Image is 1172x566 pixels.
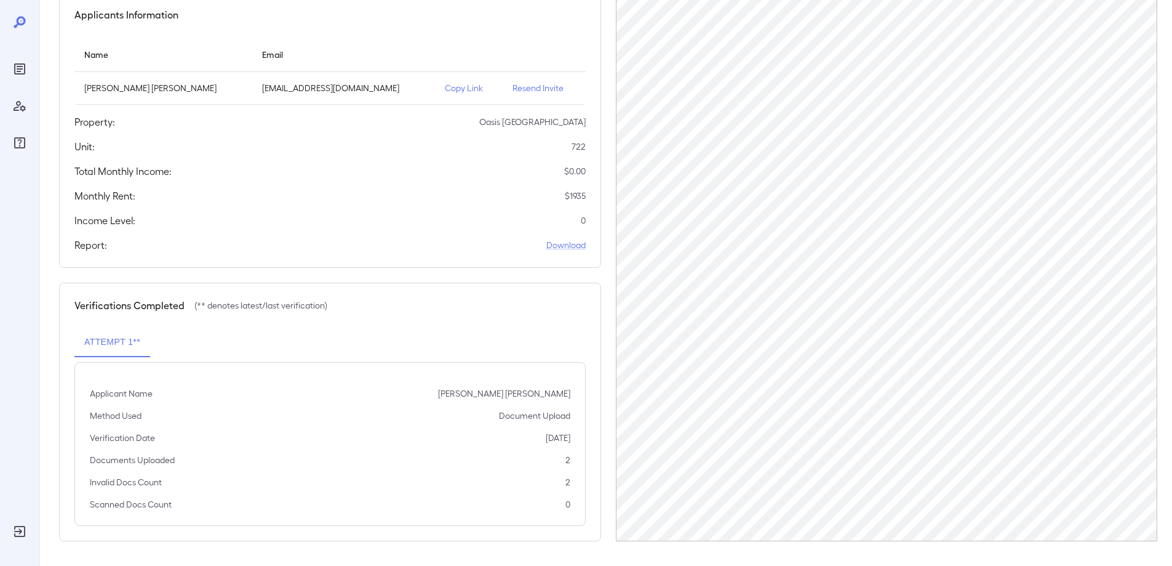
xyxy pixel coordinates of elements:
[74,115,115,129] h5: Property:
[564,165,586,177] p: $ 0.00
[90,498,172,511] p: Scanned Docs Count
[74,328,150,357] button: Attempt 1**
[194,299,327,312] p: (** denotes latest/last verification)
[90,432,155,444] p: Verification Date
[546,432,570,444] p: [DATE]
[74,188,135,203] h5: Monthly Rent:
[90,387,153,400] p: Applicant Name
[10,96,30,116] div: Manage Users
[74,238,107,253] h5: Report:
[74,139,95,154] h5: Unit:
[565,498,570,511] p: 0
[499,410,570,422] p: Document Upload
[74,7,178,22] h5: Applicants Information
[74,213,135,228] h5: Income Level:
[572,140,586,153] p: 722
[581,214,586,227] p: 0
[438,387,570,400] p: [PERSON_NAME] [PERSON_NAME]
[10,522,30,541] div: Log Out
[10,59,30,79] div: Reports
[546,239,586,251] a: Download
[74,298,185,313] h5: Verifications Completed
[565,454,570,466] p: 2
[84,82,242,94] p: [PERSON_NAME] [PERSON_NAME]
[252,37,436,72] th: Email
[90,454,175,466] p: Documents Uploaded
[74,37,586,105] table: simple table
[74,37,252,72] th: Name
[10,133,30,153] div: FAQ
[565,476,570,488] p: 2
[445,82,493,94] p: Copy Link
[262,82,426,94] p: [EMAIL_ADDRESS][DOMAIN_NAME]
[565,190,586,202] p: $ 1935
[74,164,172,179] h5: Total Monthly Income:
[512,82,575,94] p: Resend Invite
[90,410,142,422] p: Method Used
[479,116,586,128] p: Oasis [GEOGRAPHIC_DATA]
[90,476,162,488] p: Invalid Docs Count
